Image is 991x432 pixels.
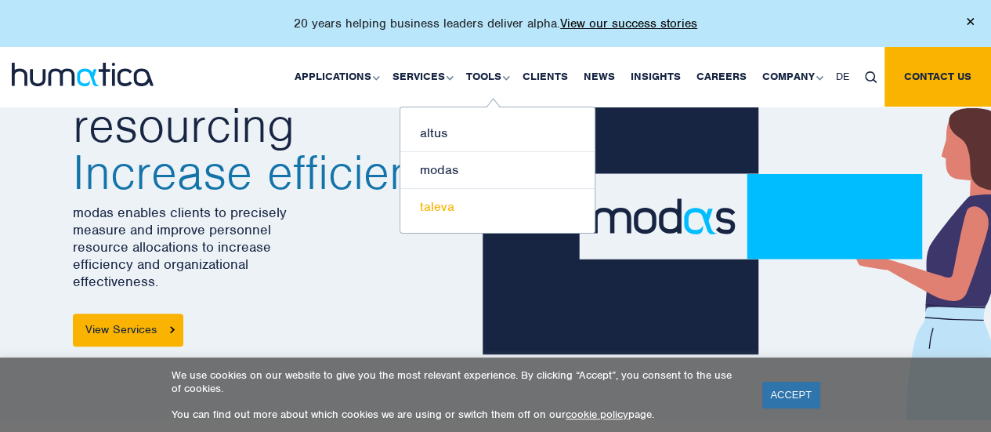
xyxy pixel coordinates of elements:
[73,55,470,196] h2: Measure resourcing
[294,16,697,31] p: 20 years helping business leaders deliver alpha.
[515,47,576,107] a: Clients
[458,47,515,107] a: Tools
[172,368,743,395] p: We use cookies on our website to give you the most relevant experience. By clicking “Accept”, you...
[828,47,857,107] a: DE
[287,47,385,107] a: Applications
[400,115,595,152] a: altus
[400,189,595,225] a: taleva
[623,47,689,107] a: Insights
[73,204,470,290] p: modas enables clients to precisely measure and improve personnel resource allocations to increase...
[170,326,175,333] img: arrowicon
[884,47,991,107] a: Contact us
[385,47,458,107] a: Services
[73,314,183,347] a: View Services
[576,47,623,107] a: News
[836,70,849,83] span: DE
[172,408,743,421] p: You can find out more about which cookies we are using or switch them off on our page.
[689,47,754,107] a: Careers
[762,382,819,408] a: ACCEPT
[566,408,628,421] a: cookie policy
[12,63,154,86] img: logo
[754,47,828,107] a: Company
[560,16,697,31] a: View our success stories
[400,152,595,189] a: modas
[73,149,470,196] span: Increase efficiency
[865,71,877,83] img: search_icon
